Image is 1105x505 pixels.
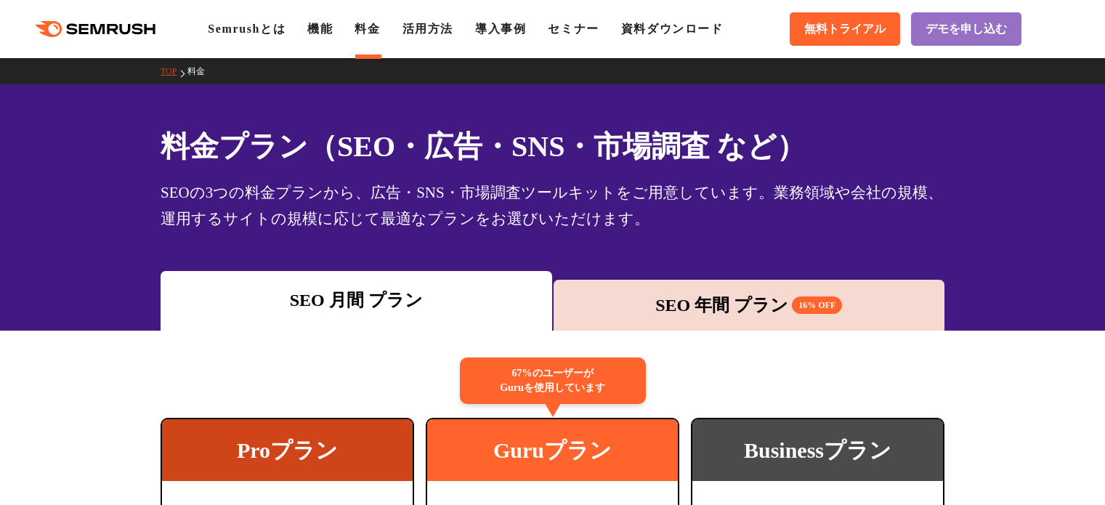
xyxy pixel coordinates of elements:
div: Guruプラン [427,419,678,481]
span: 無料トライアル [804,22,886,37]
div: Proプラン [162,419,413,481]
h1: 料金プラン（SEO・広告・SNS・市場調査 など） [161,125,944,168]
a: 資料ダウンロード [621,23,724,35]
a: 無料トライアル [790,12,900,46]
a: Semrushとは [208,23,286,35]
a: 活用方法 [402,23,453,35]
div: Businessプラン [692,419,943,481]
a: 料金 [355,23,380,35]
div: SEO 月間 プラン [168,287,545,313]
a: デモを申し込む [911,12,1021,46]
div: 67%のユーザーが Guruを使用しています [460,357,646,404]
a: 料金 [187,66,216,76]
span: 16% OFF [792,296,842,314]
div: SEO 年間 プラン [561,292,938,318]
a: セミナー [548,23,599,35]
div: SEOの3つの料金プランから、広告・SNS・市場調査ツールキットをご用意しています。業務領域や会社の規模、運用するサイトの規模に応じて最適なプランをお選びいただけます。 [161,179,944,232]
a: 導入事例 [475,23,526,35]
span: デモを申し込む [926,22,1007,37]
a: TOP [161,66,187,76]
a: 機能 [307,23,333,35]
